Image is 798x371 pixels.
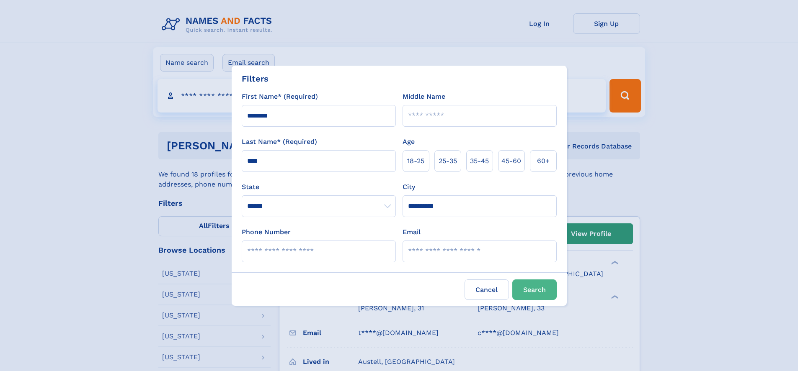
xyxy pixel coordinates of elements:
[403,227,421,237] label: Email
[403,92,445,102] label: Middle Name
[501,156,521,166] span: 45‑60
[242,182,396,192] label: State
[242,72,269,85] div: Filters
[470,156,489,166] span: 35‑45
[407,156,424,166] span: 18‑25
[465,279,509,300] label: Cancel
[403,182,415,192] label: City
[242,227,291,237] label: Phone Number
[537,156,550,166] span: 60+
[242,137,317,147] label: Last Name* (Required)
[242,92,318,102] label: First Name* (Required)
[439,156,457,166] span: 25‑35
[403,137,415,147] label: Age
[512,279,557,300] button: Search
